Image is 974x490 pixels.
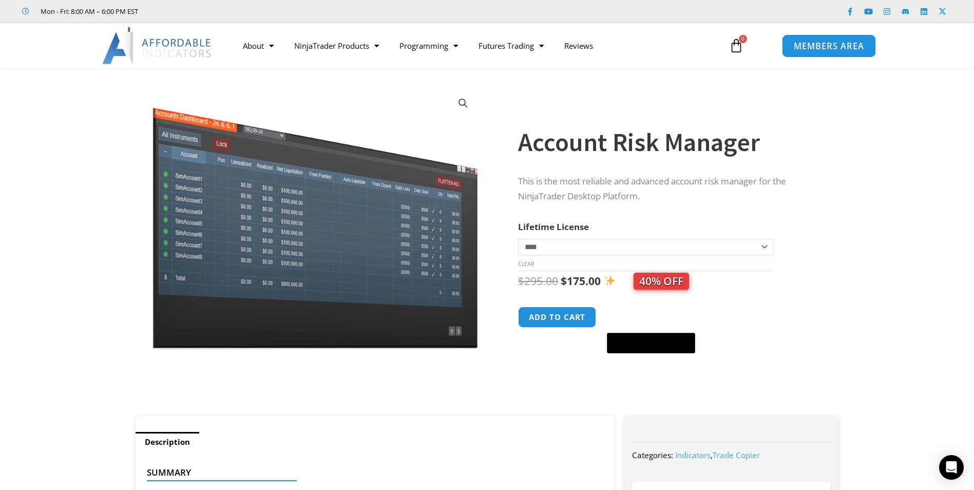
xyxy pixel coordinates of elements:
[554,34,603,58] a: Reviews
[561,274,567,288] span: $
[518,307,596,328] button: Add to cart
[675,450,760,460] span: ,
[939,455,964,480] div: Open Intercom Messenger
[518,174,818,204] p: This is the most reliable and advanced account risk manager for the NinjaTrader Desktop Platform.
[233,34,284,58] a: About
[518,124,818,160] h1: Account Risk Manager
[782,34,876,57] a: MEMBERS AREA
[389,34,468,58] a: Programming
[152,6,307,16] iframe: Customer reviews powered by Trustpilot
[454,94,472,112] a: View full-screen image gallery
[468,34,554,58] a: Futures Trading
[518,274,558,288] bdi: 295.00
[102,27,213,64] img: LogoAI | Affordable Indicators – NinjaTrader
[518,360,818,369] iframe: PayPal Message 1
[632,450,673,460] span: Categories:
[518,221,589,233] label: Lifetime License
[147,467,595,478] h4: Summary
[634,273,689,290] span: 40% OFF
[604,275,615,286] img: ✨
[605,305,697,330] iframe: Secure express checkout frame
[284,34,389,58] a: NinjaTrader Products
[607,333,695,353] button: Buy with GPay
[794,42,864,50] span: MEMBERS AREA
[518,274,524,288] span: $
[136,432,199,452] a: Description
[561,274,601,288] bdi: 175.00
[713,450,760,460] a: Trade Copier
[518,260,534,268] a: Clear options
[233,34,717,58] nav: Menu
[714,31,759,61] a: 0
[675,450,711,460] a: Indicators
[739,35,747,43] span: 0
[38,5,138,17] span: Mon - Fri: 8:00 AM – 6:00 PM EST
